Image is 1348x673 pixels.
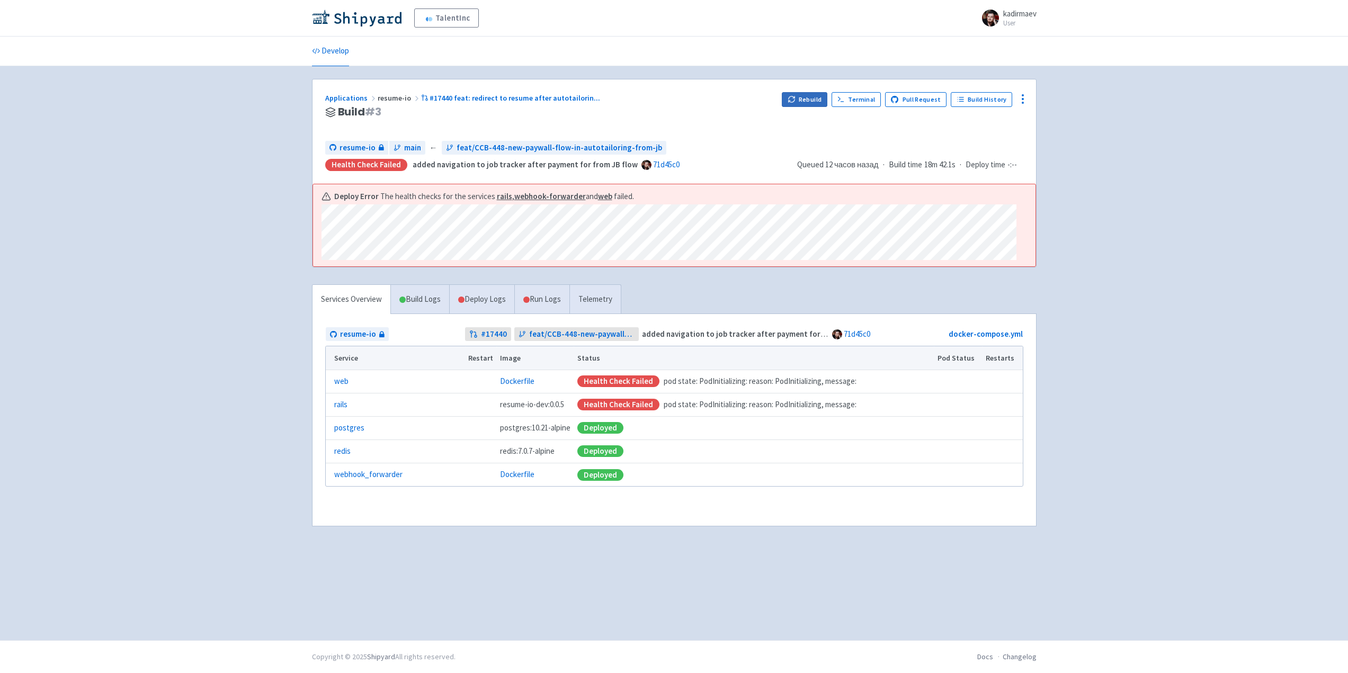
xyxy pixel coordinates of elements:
div: Health check failed [577,375,659,387]
a: main [389,141,425,155]
b: Deploy Error [334,191,379,203]
div: Health check failed [325,159,407,171]
a: rails [497,191,512,201]
a: #17440 feat: redirect to resume after autotailorin... [421,93,602,103]
span: ← [430,142,438,154]
th: Status [574,346,934,370]
a: Build History [951,92,1012,107]
th: Service [326,346,465,370]
strong: # 17440 [481,328,507,340]
span: resume-io-dev:0.0.5 [500,399,564,411]
button: Rebuild [782,92,827,107]
div: Deployed [577,445,623,457]
img: Shipyard logo [312,10,401,26]
a: Deploy Logs [449,285,514,314]
small: User [1003,20,1037,26]
a: resume-io [325,141,388,155]
span: Queued [797,159,879,169]
span: The health checks for the services , and failed. [380,191,634,203]
strong: added navigation to job tracker after payment for from JB flow [413,159,638,169]
span: feat/CCB-448-new-paywall-flow-in-autotailoring-from-jb [529,328,635,340]
a: Telemetry [569,285,621,314]
a: feat/CCB-448-new-paywall-flow-in-autotailoring-from-jb [514,327,639,342]
a: Services Overview [313,285,390,314]
a: #17440 [465,327,511,342]
strong: added navigation to job tracker after payment for from JB flow [642,329,867,339]
span: resume-io [340,328,376,340]
a: web [598,191,612,201]
span: # 3 [365,104,381,119]
a: 71d45c0 [653,159,680,169]
a: redis [334,445,351,457]
a: Dockerfile [500,469,534,479]
span: kadirmaev [1003,8,1037,19]
span: postgres:10.21-alpine [500,422,570,434]
a: web [334,375,349,388]
span: 18m 42.1s [924,159,956,171]
div: pod state: PodInitializing: reason: PodInitializing, message: [577,399,931,411]
div: · · [797,159,1023,171]
span: Build time [889,159,922,171]
span: resume-io [378,93,421,103]
div: Copyright © 2025 All rights reserved. [312,651,456,662]
a: Dockerfile [500,376,534,386]
div: Deployed [577,422,623,434]
a: Changelog [1003,652,1037,661]
span: Build [338,106,381,118]
a: Shipyard [367,652,395,661]
th: Restart [465,346,497,370]
a: Applications [325,93,378,103]
a: Run Logs [514,285,569,314]
span: main [404,142,421,154]
div: pod state: PodInitializing: reason: PodInitializing, message: [577,375,931,388]
a: resume-io [326,327,389,342]
span: redis:7.0.7-alpine [500,445,555,457]
a: Develop [312,37,349,66]
span: resume-io [340,142,376,154]
a: Docs [977,652,993,661]
a: TalentInc [414,8,479,28]
a: docker-compose.yml [949,329,1023,339]
a: 71d45c0 [844,329,870,339]
a: Build Logs [391,285,449,314]
th: Restarts [982,346,1022,370]
a: webhook_forwarder [334,469,403,481]
span: #17440 feat: redirect to resume after autotailorin ... [430,93,600,103]
a: rails [334,399,347,411]
div: Health check failed [577,399,659,410]
a: postgres [334,422,364,434]
time: 12 часов назад [825,159,879,169]
a: Terminal [832,92,881,107]
th: Pod Status [934,346,982,370]
a: Pull Request [885,92,947,107]
span: Deploy time [966,159,1005,171]
a: kadirmaev User [976,10,1037,26]
span: feat/CCB-448-new-paywall-flow-in-autotailoring-from-jb [457,142,662,154]
a: webhook-forwarder [514,191,586,201]
div: Deployed [577,469,623,481]
span: -:-- [1007,159,1017,171]
th: Image [496,346,574,370]
a: feat/CCB-448-new-paywall-flow-in-autotailoring-from-jb [442,141,666,155]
